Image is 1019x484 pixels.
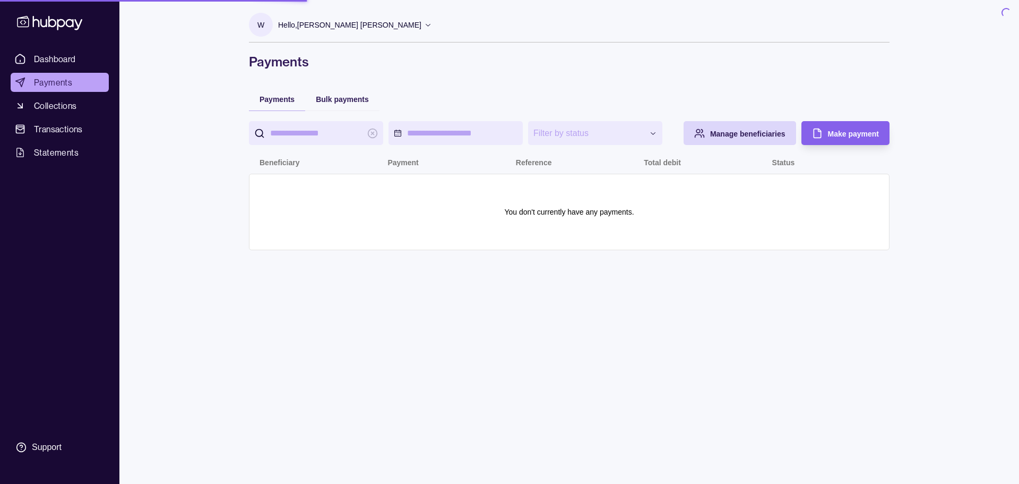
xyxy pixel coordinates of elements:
[516,158,552,167] p: Reference
[11,49,109,69] a: Dashboard
[278,19,421,31] p: Hello, [PERSON_NAME] [PERSON_NAME]
[11,120,109,139] a: Transactions
[260,95,295,104] span: Payments
[387,158,418,167] p: Payment
[34,146,79,159] span: Statements
[11,436,109,458] a: Support
[684,121,796,145] button: Manage beneficiaries
[257,19,264,31] p: W
[32,441,62,453] div: Support
[710,130,785,138] span: Manage beneficiaries
[11,143,109,162] a: Statements
[34,99,76,112] span: Collections
[11,96,109,115] a: Collections
[801,121,890,145] button: Make payment
[11,73,109,92] a: Payments
[504,206,634,218] p: You don't currently have any payments.
[772,158,795,167] p: Status
[828,130,879,138] span: Make payment
[260,158,299,167] p: Beneficiary
[34,53,76,65] span: Dashboard
[644,158,681,167] p: Total debit
[270,121,362,145] input: search
[249,53,890,70] h1: Payments
[34,76,72,89] span: Payments
[316,95,369,104] span: Bulk payments
[34,123,83,135] span: Transactions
